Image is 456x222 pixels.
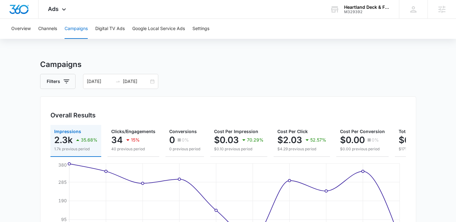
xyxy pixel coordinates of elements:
[340,129,385,134] span: Cost Per Conversion
[38,19,57,39] button: Channels
[40,59,416,70] h3: Campaigns
[169,129,197,134] span: Conversions
[310,138,326,142] p: 52.57%
[61,217,67,222] tspan: 95
[131,138,140,142] p: 15%
[115,79,120,84] span: swap-right
[399,129,424,134] span: Total Spend
[277,146,326,152] p: $4.29 previous period
[54,135,73,145] p: 2.3k
[169,146,200,152] p: 0 previous period
[132,19,185,39] button: Google Local Service Ads
[344,10,390,14] div: account id
[87,78,113,85] input: Start date
[58,198,67,203] tspan: 190
[340,146,385,152] p: $0.00 previous period
[111,129,155,134] span: Clicks/Engagements
[95,19,125,39] button: Digital TV Ads
[40,74,76,89] button: Filters
[214,146,264,152] p: $0.10 previous period
[372,138,379,142] p: 0%
[214,135,239,145] p: $0.03
[111,146,155,152] p: 40 previous period
[115,79,120,84] span: to
[54,146,97,152] p: 1.7k previous period
[111,135,123,145] p: 34
[247,138,264,142] p: 70.29%
[81,138,97,142] p: 35.68%
[344,5,390,10] div: account name
[50,111,96,120] h3: Overall Results
[48,6,59,12] span: Ads
[182,138,189,142] p: 0%
[214,129,258,134] span: Cost Per Impression
[340,135,365,145] p: $0.00
[277,129,308,134] span: Cost Per Click
[169,135,175,145] p: 0
[54,129,81,134] span: Impressions
[11,19,31,39] button: Overview
[58,162,67,168] tspan: 380
[58,179,67,185] tspan: 285
[399,146,452,152] p: $171.61 previous period
[65,19,88,39] button: Campaigns
[399,135,427,145] p: $69.18
[123,78,149,85] input: End date
[192,19,209,39] button: Settings
[277,135,302,145] p: $2.03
